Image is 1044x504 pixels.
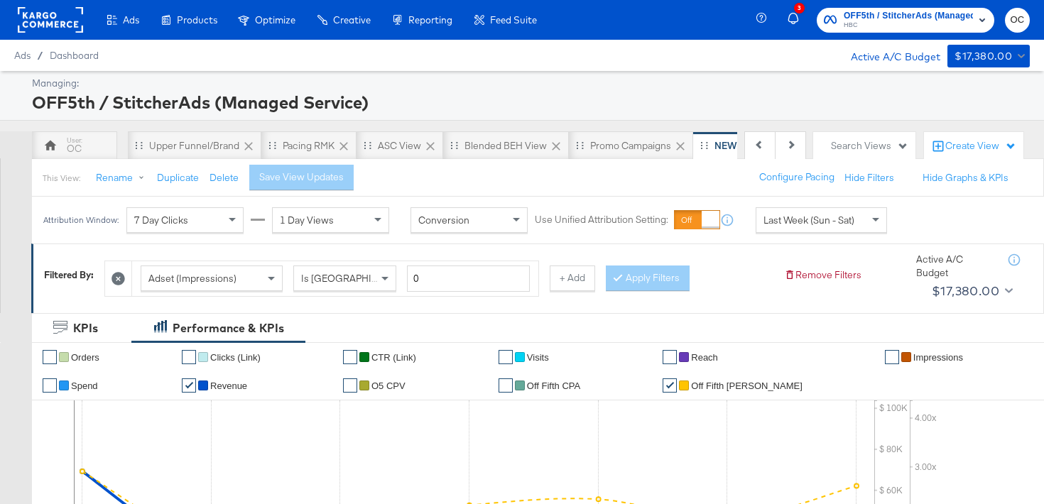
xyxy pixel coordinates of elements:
[527,352,549,363] span: Visits
[173,320,284,336] div: Performance & KPIs
[283,139,335,153] div: Pacing RMK
[785,6,810,34] button: 3
[86,165,160,191] button: Rename
[844,171,894,185] button: Hide Filters
[407,265,530,292] input: Enter a number
[157,171,199,185] button: Duplicate
[1011,12,1024,28] span: OC
[255,14,295,26] span: Optimize
[527,380,580,391] span: off fifth CPA
[43,350,57,364] a: ✔
[955,48,1012,65] div: $17,380.00
[280,214,334,226] span: 1 Day Views
[590,139,671,153] div: Promo Campaigns
[844,9,973,23] span: OFF5th / StitcherAds (Managed Service)
[371,380,406,391] span: O5 CPV
[831,139,908,153] div: Search Views
[784,268,861,282] button: Remove Filters
[44,268,94,282] div: Filtered By:
[301,272,410,285] span: Is [GEOGRAPHIC_DATA]
[364,141,371,149] div: Drag to reorder tab
[913,352,963,363] span: Impressions
[50,50,99,61] a: Dashboard
[371,352,416,363] span: CTR (Link)
[923,171,1008,185] button: Hide Graphs & KPIs
[450,141,458,149] div: Drag to reorder tab
[71,352,99,363] span: Orders
[1005,8,1030,33] button: OC
[73,320,98,336] div: KPIs
[71,380,98,391] span: Spend
[32,77,1026,90] div: Managing:
[182,378,196,393] a: ✔
[550,265,595,291] button: + Add
[343,350,357,364] a: ✔
[691,352,718,363] span: Reach
[700,141,708,149] div: Drag to reorder tab
[210,380,247,391] span: Revenue
[535,214,668,227] label: Use Unified Attribution Setting:
[333,14,371,26] span: Creative
[663,378,677,393] a: ✔
[43,172,80,184] div: This View:
[149,139,239,153] div: Upper Funnel/Brand
[464,139,547,153] div: Blended BEH View
[43,215,119,225] div: Attribution Window:
[408,14,452,26] span: Reporting
[134,214,188,226] span: 7 Day Clicks
[32,90,1026,114] div: OFF5th / StitcherAds (Managed Service)
[343,378,357,393] a: ✔
[148,272,236,285] span: Adset (Impressions)
[794,3,805,13] div: 3
[418,214,469,226] span: Conversion
[916,253,994,279] div: Active A/C Budget
[947,45,1030,67] button: $17,380.00
[499,378,513,393] a: ✔
[67,142,82,155] div: OC
[14,50,31,61] span: Ads
[123,14,139,26] span: Ads
[836,45,940,66] div: Active A/C Budget
[691,380,803,391] span: Off Fifth [PERSON_NAME]
[490,14,537,26] span: Feed Suite
[576,141,584,149] div: Drag to reorder tab
[926,280,1016,302] button: $17,380.00
[378,139,421,153] div: ASC View
[749,165,844,190] button: Configure Pacing
[135,141,143,149] div: Drag to reorder tab
[932,280,999,302] div: $17,380.00
[210,352,261,363] span: Clicks (Link)
[817,8,994,33] button: OFF5th / StitcherAds (Managed Service)HBC
[210,171,239,185] button: Delete
[945,139,1016,153] div: Create View
[31,50,50,61] span: /
[268,141,276,149] div: Drag to reorder tab
[844,20,973,31] span: HBC
[885,350,899,364] a: ✔
[182,350,196,364] a: ✔
[663,350,677,364] a: ✔
[763,214,854,226] span: Last Week (Sun - Sat)
[499,350,513,364] a: ✔
[43,378,57,393] a: ✔
[177,14,217,26] span: Products
[714,139,820,153] div: NEW O5 Weekly Report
